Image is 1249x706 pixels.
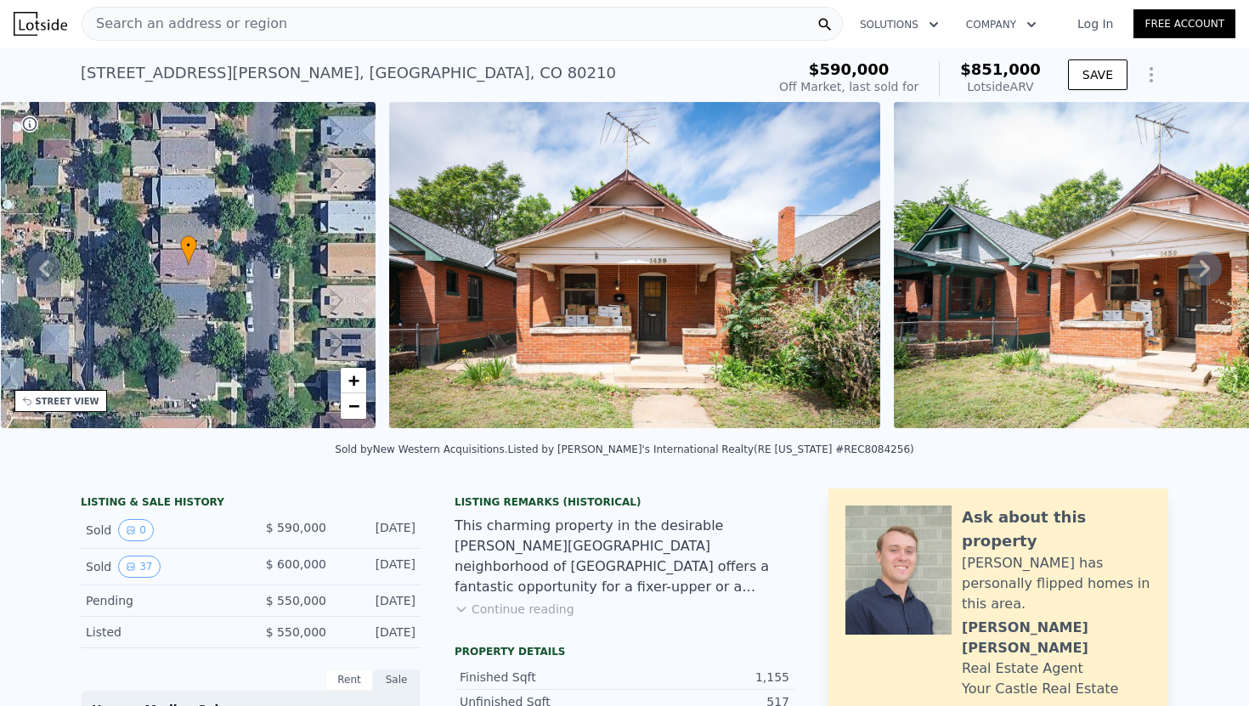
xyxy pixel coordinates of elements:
[809,60,890,78] span: $590,000
[340,624,415,641] div: [DATE]
[86,624,237,641] div: Listed
[82,14,287,34] span: Search an address or region
[455,601,574,618] button: Continue reading
[508,443,914,455] div: Listed by [PERSON_NAME]'s International Realty (RE [US_STATE] #REC8084256)
[455,495,794,509] div: Listing Remarks (Historical)
[118,556,160,578] button: View historical data
[86,519,237,541] div: Sold
[779,78,918,95] div: Off Market, last sold for
[962,553,1151,614] div: [PERSON_NAME] has personally flipped homes in this area.
[460,669,624,686] div: Finished Sqft
[341,368,366,393] a: Zoom in
[1068,59,1127,90] button: SAVE
[340,519,415,541] div: [DATE]
[81,495,421,512] div: LISTING & SALE HISTORY
[340,592,415,609] div: [DATE]
[960,78,1041,95] div: Lotside ARV
[1057,15,1133,32] a: Log In
[960,60,1041,78] span: $851,000
[180,238,197,253] span: •
[118,519,154,541] button: View historical data
[962,658,1083,679] div: Real Estate Agent
[962,679,1118,699] div: Your Castle Real Estate
[325,669,373,691] div: Rent
[952,9,1050,40] button: Company
[266,594,326,607] span: $ 550,000
[1133,9,1235,38] a: Free Account
[348,395,359,416] span: −
[624,669,789,686] div: 1,155
[962,618,1151,658] div: [PERSON_NAME] [PERSON_NAME]
[846,9,952,40] button: Solutions
[266,521,326,534] span: $ 590,000
[180,235,197,265] div: •
[962,505,1151,553] div: Ask about this property
[266,557,326,571] span: $ 600,000
[36,395,99,408] div: STREET VIEW
[14,12,67,36] img: Lotside
[266,625,326,639] span: $ 550,000
[86,556,237,578] div: Sold
[373,669,421,691] div: Sale
[455,516,794,597] div: This charming property in the desirable [PERSON_NAME][GEOGRAPHIC_DATA] neighborhood of [GEOGRAPHI...
[389,102,880,428] img: Sale: 12042946 Parcel: 7959178
[341,393,366,419] a: Zoom out
[348,370,359,391] span: +
[86,592,237,609] div: Pending
[335,443,507,455] div: Sold by New Western Acquisitions .
[340,556,415,578] div: [DATE]
[81,61,616,85] div: [STREET_ADDRESS][PERSON_NAME] , [GEOGRAPHIC_DATA] , CO 80210
[455,645,794,658] div: Property details
[1134,58,1168,92] button: Show Options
